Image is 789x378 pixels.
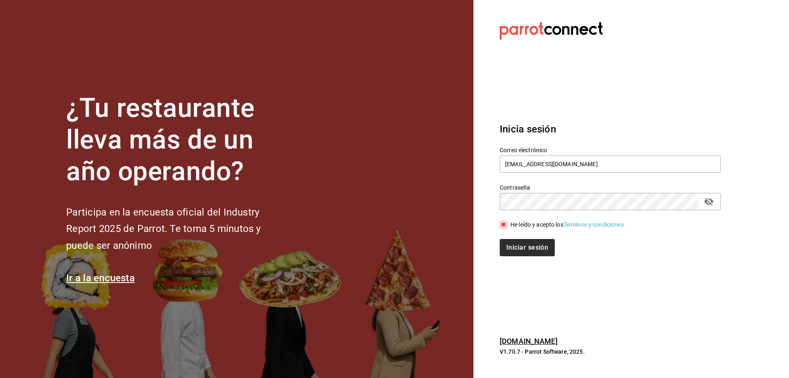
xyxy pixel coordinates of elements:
[500,185,721,190] label: Contraseña
[66,204,288,254] h2: Participa en la encuesta oficial del Industry Report 2025 de Parrot. Te toma 5 minutos y puede se...
[500,337,558,346] a: [DOMAIN_NAME]
[563,221,625,228] a: Términos y condiciones.
[500,155,721,173] input: Ingresa tu correo electrónico
[500,147,721,153] label: Correo electrónico
[702,195,716,209] button: passwordField
[66,272,135,284] a: Ir a la encuesta
[500,122,721,137] h3: Inicia sesión
[500,239,555,256] button: Iniciar sesión
[66,93,288,187] h1: ¿Tu restaurante lleva más de un año operando?
[500,348,721,356] p: V1.70.7 - Parrot Software, 2025.
[510,220,625,229] div: He leído y acepto los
